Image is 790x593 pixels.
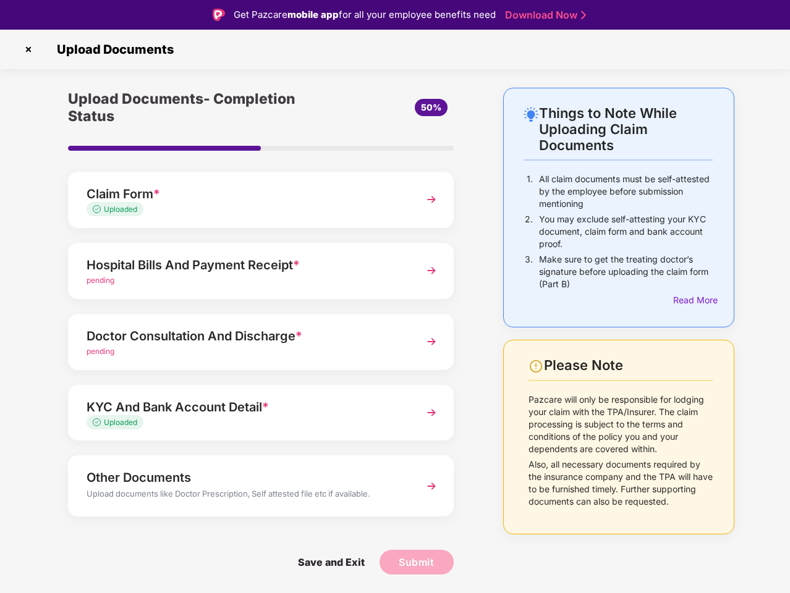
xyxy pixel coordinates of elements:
[104,204,137,214] span: Uploaded
[420,330,443,353] img: svg+xml;base64,PHN2ZyBpZD0iTmV4dCIgeG1sbnM9Imh0dHA6Ly93d3cudzMub3JnLzIwMDAvc3ZnIiB3aWR0aD0iMzYiIG...
[529,359,543,374] img: svg+xml;base64,PHN2ZyBpZD0iV2FybmluZ18tXzI0eDI0IiBkYXRhLW5hbWU9Ildhcm5pbmcgLSAyNHgyNCIgeG1sbnM9Im...
[525,213,533,250] p: 2.
[539,105,713,153] div: Things to Note While Uploading Claim Documents
[420,259,443,282] img: svg+xml;base64,PHN2ZyBpZD0iTmV4dCIgeG1sbnM9Imh0dHA6Ly93d3cudzMub3JnLzIwMDAvc3ZnIiB3aWR0aD0iMzYiIG...
[527,173,533,210] p: 1.
[93,418,104,426] img: svg+xml;base64,PHN2ZyB4bWxucz0iaHR0cDovL3d3dy53My5vcmcvMjAwMC9zdmciIHdpZHRoPSIxMy4zMzMiIGhlaWdodD...
[544,357,713,374] div: Please Note
[87,275,114,285] span: pending
[87,397,406,417] div: KYC And Bank Account Detail
[87,347,114,356] span: pending
[420,402,443,424] img: svg+xml;base64,PHN2ZyBpZD0iTmV4dCIgeG1sbnM9Imh0dHA6Ly93d3cudzMub3JnLzIwMDAvc3ZnIiB3aWR0aD0iMzYiIG...
[19,40,38,59] img: svg+xml;base64,PHN2ZyBpZD0iQ3Jvc3MtMzJ4MzIiIHhtbG5zPSJodHRwOi8vd3d3LnczLm9yZy8yMDAwL3N2ZyIgd2lkdG...
[87,184,406,204] div: Claim Form
[87,326,406,346] div: Doctor Consultation And Discharge
[420,475,443,497] img: svg+xml;base64,PHN2ZyBpZD0iTmV4dCIgeG1sbnM9Imh0dHA6Ly93d3cudzMub3JnLzIwMDAvc3ZnIiB3aWR0aD0iMzYiIG...
[581,9,586,22] img: Stroke
[213,9,225,21] img: Logo
[539,253,713,290] p: Make sure to get the treating doctor’s signature before uploading the claim form (Part B)
[87,487,406,503] div: Upload documents like Doctor Prescription, Self attested file etc if available.
[234,7,496,22] div: Get Pazcare for all your employee benefits need
[539,213,713,250] p: You may exclude self-attesting your KYC document, claim form and bank account proof.
[524,107,538,122] img: svg+xml;base64,PHN2ZyB4bWxucz0iaHR0cDovL3d3dy53My5vcmcvMjAwMC9zdmciIHdpZHRoPSIyNC4wOTMiIGhlaWdodD...
[421,102,441,112] span: 50%
[87,468,406,487] div: Other Documents
[539,173,713,210] p: All claim documents must be self-attested by the employee before submission mentioning
[529,458,713,508] p: Also, all necessary documents required by the insurance company and the TPA will have to be furni...
[505,9,582,22] a: Download Now
[45,42,180,57] span: Upload Documents
[87,255,406,275] div: Hospital Bills And Payment Receipt
[287,9,339,20] strong: mobile app
[525,253,533,290] p: 3.
[529,393,713,455] p: Pazcare will only be responsible for lodging your claim with the TPA/Insurer. The claim processin...
[380,550,454,574] button: Submit
[93,205,104,213] img: svg+xml;base64,PHN2ZyB4bWxucz0iaHR0cDovL3d3dy53My5vcmcvMjAwMC9zdmciIHdpZHRoPSIxMy4zMzMiIGhlaWdodD...
[420,188,443,211] img: svg+xml;base64,PHN2ZyBpZD0iTmV4dCIgeG1sbnM9Imh0dHA6Ly93d3cudzMub3JnLzIwMDAvc3ZnIiB3aWR0aD0iMzYiIG...
[104,418,137,427] span: Uploaded
[68,88,325,127] div: Upload Documents- Completion Status
[286,550,377,574] span: Save and Exit
[673,293,713,307] div: Read More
